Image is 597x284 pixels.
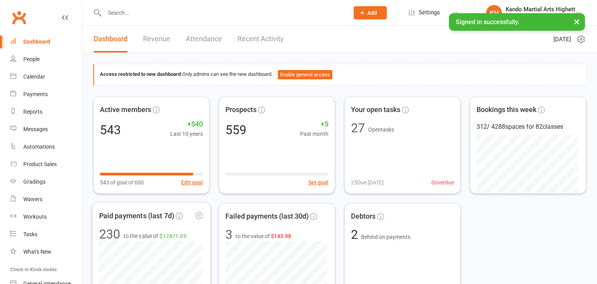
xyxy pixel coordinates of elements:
a: Dashboard [10,33,82,51]
span: $143.98 [271,233,291,239]
span: Prospects [225,104,257,116]
span: Paid payments (last 7d) [99,210,175,221]
span: Past month [300,130,328,138]
span: Add [367,10,377,16]
div: KH [486,5,502,21]
div: 543 [100,124,121,136]
span: Last 10 years [170,130,203,138]
span: Settings [419,4,440,21]
div: Kando Martial Arts Highett [506,6,575,13]
div: 27 [351,122,365,134]
div: 559 [225,124,246,136]
div: Dashboard [23,39,50,45]
div: Reports [23,109,42,115]
a: Revenue [143,26,170,53]
span: Your open tasks [351,104,400,116]
span: to the value of [124,231,187,240]
a: Calendar [10,68,82,86]
a: Tasks [10,226,82,243]
span: Bookings this week [477,104,536,116]
div: What's New [23,249,51,255]
a: Messages [10,121,82,138]
span: Signed in successfully. [456,18,519,26]
a: Attendance [186,26,222,53]
a: Dashboard [94,26,127,53]
div: Messages [23,126,48,132]
a: Recent Activity [237,26,284,53]
div: 312 / 4288 spaces for 82 classes [477,122,580,132]
span: +540 [170,119,203,130]
span: 0 overdue [431,178,454,187]
a: Payments [10,86,82,103]
a: Workouts [10,208,82,226]
a: Clubworx [9,8,29,27]
a: Waivers [10,191,82,208]
button: Set goal [308,178,328,187]
div: Only admins can see the new dashboard. [100,70,580,79]
div: People [23,56,40,62]
button: × [570,13,584,30]
a: Automations [10,138,82,156]
span: +5 [300,119,328,130]
span: 543 of goal of 600 [100,178,144,187]
span: Failed payments (last 30d) [225,211,309,222]
a: People [10,51,82,68]
span: 2 [351,227,361,242]
div: Automations [23,144,55,150]
div: Payments [23,91,48,97]
span: Debtors [351,211,375,222]
a: Product Sales [10,156,82,173]
span: Active members [100,104,151,116]
div: Product Sales [23,161,57,167]
div: 3 [225,228,232,241]
span: to the value of [236,232,291,240]
a: What's New [10,243,82,261]
strong: Access restricted to new dashboard: [100,71,182,77]
div: Workouts [23,214,47,220]
span: $17471.09 [159,233,186,239]
div: Tasks [23,231,37,237]
span: [DATE] [553,35,571,44]
div: Calendar [23,74,45,80]
button: Enable general access [278,70,332,79]
button: Add [354,6,387,19]
button: Edit goal [181,178,203,187]
div: Kando Martial Arts Highett [506,13,575,20]
input: Search... [102,7,344,18]
a: Gradings [10,173,82,191]
div: 230 [99,228,120,240]
span: 25 Due [DATE] [351,178,384,187]
div: Waivers [23,196,42,202]
a: Reports [10,103,82,121]
span: Open tasks [368,126,394,133]
span: Behind on payments [361,234,410,240]
div: Gradings [23,179,45,185]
